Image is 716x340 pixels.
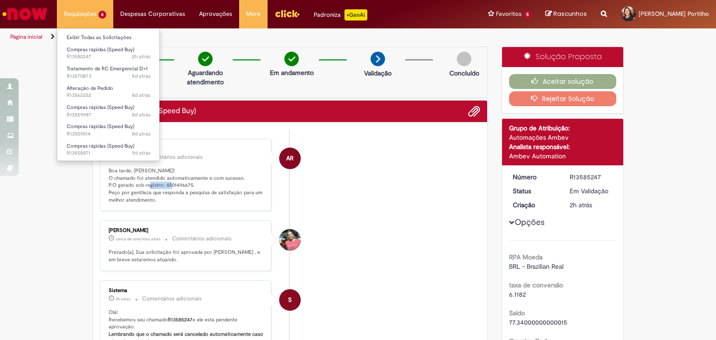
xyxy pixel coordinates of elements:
[468,105,480,117] button: Adicionar anexos
[109,228,264,233] div: [PERSON_NAME]
[67,123,134,130] span: Compras rápidas (Speed Buy)
[67,111,151,119] span: R13559987
[509,281,563,289] b: taxa de conversão
[506,186,563,196] dt: Status
[142,295,202,303] small: Comentários adicionais
[1,5,49,23] img: ServiceNow
[509,309,525,317] b: Saldo
[116,236,160,242] span: cerca de uma hora atrás
[506,200,563,210] dt: Criação
[116,296,131,302] span: 2h atrás
[279,229,301,251] div: Silvio Eduardo Pierre Bastos
[57,33,160,43] a: Exibir Todas as Solicitações
[509,91,617,106] button: Rejeitar Solução
[509,123,617,133] div: Grupo de Atribuição:
[344,9,367,20] p: +GenAi
[314,9,367,20] div: Padroniza
[509,262,564,271] span: BRL - Brazilian Real
[57,83,160,101] a: Aberto R13562252 : Alteração de Pedido
[143,153,203,161] small: Comentários adicionais
[132,111,151,118] time: 23/09/2025 15:51:20
[286,147,294,170] span: AR
[553,9,587,18] span: Rascunhos
[109,146,264,152] div: Ambev RPA
[109,167,264,204] p: Boa tarde, [PERSON_NAME]! O chamado foi atendido automaticamente e com sucesso. P.O gerado sob re...
[116,296,131,302] time: 01/10/2025 11:05:14
[168,316,193,323] b: R13585247
[132,130,151,137] time: 23/09/2025 14:51:35
[57,102,160,120] a: Aberto R13559987 : Compras rápidas (Speed Buy)
[457,52,471,66] img: img-circle-grey.png
[639,10,709,18] span: [PERSON_NAME] Portilho
[371,52,385,66] img: arrow-next.png
[570,201,592,209] span: 2h atrás
[132,130,151,137] span: 8d atrás
[506,172,563,182] dt: Número
[57,141,160,158] a: Aberto R13558871 : Compras rápidas (Speed Buy)
[509,253,543,261] b: RPA Moeda
[570,201,592,209] time: 01/10/2025 11:05:02
[132,150,151,156] span: 9d atrás
[509,318,567,326] span: 77.34000000000015
[67,85,113,92] span: Alteração de Pedido
[10,33,42,41] a: Página inicial
[132,53,151,60] time: 01/10/2025 11:05:03
[67,65,148,72] span: Tratamento de RC Emergencial D+1
[570,200,613,210] div: 01/10/2025 11:05:02
[449,68,479,78] p: Concluído
[570,172,613,182] div: R13585247
[57,64,160,81] a: Aberto R13570873 : Tratamento de RC Emergencial D+1
[270,68,314,77] p: Em andamento
[199,9,232,19] span: Aprovações
[109,249,264,263] p: Prezado(a), Sua solicitação foi aprovada por [PERSON_NAME] , e em breve estaremos atuando.
[509,151,617,161] div: Ambev Automation
[545,10,587,19] a: Rascunhos
[67,73,151,80] span: R13570873
[509,133,617,142] div: Automações Ambev
[132,150,151,156] time: 23/09/2025 12:34:49
[183,68,228,87] p: Aguardando atendimento
[132,92,151,99] time: 24/09/2025 10:50:36
[172,235,232,243] small: Comentários adicionais
[364,68,392,78] p: Validação
[116,236,160,242] time: 01/10/2025 11:06:37
[67,92,151,99] span: R13562252
[509,142,617,151] div: Analista responsável:
[523,11,531,19] span: 5
[570,186,613,196] div: Em Validação
[67,150,151,157] span: R13558871
[57,28,160,161] ul: Requisições
[7,28,470,46] ul: Trilhas de página
[275,7,300,20] img: click_logo_yellow_360x200.png
[132,73,151,80] span: 5d atrás
[67,130,151,138] span: R13559514
[67,104,134,111] span: Compras rápidas (Speed Buy)
[502,47,624,67] div: Solução Proposta
[109,288,264,293] div: Sistema
[120,9,185,19] span: Despesas Corporativas
[98,11,106,19] span: 6
[57,122,160,139] a: Aberto R13559514 : Compras rápidas (Speed Buy)
[64,9,96,19] span: Requisições
[67,53,151,61] span: R13585247
[246,9,261,19] span: More
[198,52,213,66] img: check-circle-green.png
[279,148,301,169] div: Ambev RPA
[284,52,299,66] img: check-circle-green.png
[132,111,151,118] span: 8d atrás
[132,73,151,80] time: 26/09/2025 14:37:15
[509,290,526,299] span: 6.1182
[288,289,292,311] span: S
[57,45,160,62] a: Aberto R13585247 : Compras rápidas (Speed Buy)
[132,53,151,60] span: 2h atrás
[496,9,522,19] span: Favoritos
[67,46,134,53] span: Compras rápidas (Speed Buy)
[279,289,301,311] div: System
[509,74,617,89] button: Aceitar solução
[67,143,134,150] span: Compras rápidas (Speed Buy)
[132,92,151,99] span: 8d atrás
